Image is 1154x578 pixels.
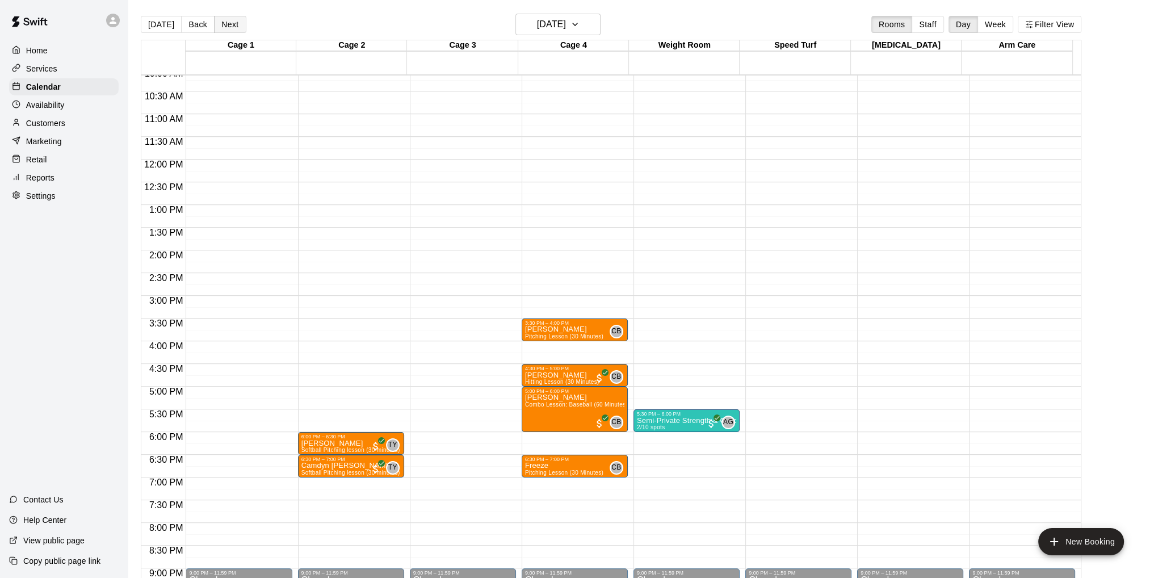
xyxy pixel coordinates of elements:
[637,570,736,576] div: 9:00 PM – 11:59 PM
[525,379,599,385] span: Hitting Lesson (30 Minutes)
[141,182,186,192] span: 12:30 PM
[146,273,186,283] span: 2:30 PM
[614,461,623,475] span: Corey Betz
[522,455,628,478] div: 6:30 PM – 7:00 PM: Freeze
[413,570,513,576] div: 9:00 PM – 11:59 PM
[370,463,381,475] span: All customers have paid
[723,417,733,428] span: AG
[949,16,978,33] button: Day
[515,14,601,35] button: [DATE]
[9,60,119,77] a: Services
[525,333,603,340] span: Pitching Lesson (30 Minutes)
[146,296,186,305] span: 3:00 PM
[1038,528,1124,555] button: add
[522,364,628,387] div: 4:30 PM – 5:00 PM: Liam McMahon
[522,319,628,341] div: 3:30 PM – 4:00 PM: Clabaugh
[9,169,119,186] a: Reports
[146,228,186,237] span: 1:30 PM
[146,205,186,215] span: 1:00 PM
[391,438,400,452] span: Tiffani Yingling
[614,370,623,384] span: Corey Betz
[633,409,740,432] div: 5:30 PM – 6:00 PM: Semi-Private Strength & Conditioning
[141,160,186,169] span: 12:00 PM
[706,418,717,429] span: All customers have paid
[146,319,186,328] span: 3:30 PM
[26,190,56,202] p: Settings
[9,133,119,150] div: Marketing
[614,416,623,429] span: Corey Betz
[9,151,119,168] div: Retail
[142,114,186,124] span: 11:00 AM
[298,455,404,478] div: 6:30 PM – 7:00 PM: Camdyn Kittinger
[525,388,624,394] div: 5:00 PM – 6:00 PM
[23,555,100,567] p: Copy public page link
[146,478,186,487] span: 7:00 PM
[391,461,400,475] span: Tiffani Yingling
[146,387,186,396] span: 5:00 PM
[9,97,119,114] a: Availability
[301,570,401,576] div: 9:00 PM – 11:59 PM
[181,16,215,33] button: Back
[614,325,623,338] span: Corey Betz
[912,16,944,33] button: Staff
[9,42,119,59] a: Home
[1018,16,1081,33] button: Filter View
[189,570,288,576] div: 9:00 PM – 11:59 PM
[537,16,566,32] h6: [DATE]
[522,387,628,432] div: 5:00 PM – 6:00 PM: William Russell
[146,250,186,260] span: 2:00 PM
[611,417,621,428] span: CB
[610,461,623,475] div: Corey Betz
[962,40,1072,51] div: Arm Care
[525,570,624,576] div: 9:00 PM – 11:59 PM
[146,409,186,419] span: 5:30 PM
[370,441,381,452] span: All customers have paid
[146,455,186,464] span: 6:30 PM
[23,494,64,505] p: Contact Us
[629,40,740,51] div: Weight Room
[518,40,629,51] div: Cage 4
[637,411,736,417] div: 5:30 PM – 6:00 PM
[610,416,623,429] div: Corey Betz
[726,416,735,429] span: Alex Gett
[141,16,182,33] button: [DATE]
[525,456,624,462] div: 6:30 PM – 7:00 PM
[26,136,62,147] p: Marketing
[525,401,628,408] span: Combo Lesson: Baseball (60 Minutes)
[611,462,621,474] span: CB
[146,568,186,578] span: 9:00 PM
[9,115,119,132] a: Customers
[26,81,61,93] p: Calendar
[146,341,186,351] span: 4:00 PM
[977,16,1013,33] button: Week
[740,40,850,51] div: Speed Turf
[388,462,397,474] span: TY
[26,63,57,74] p: Services
[525,470,603,476] span: Pitching Lesson (30 Minutes)
[146,500,186,510] span: 7:30 PM
[186,40,296,51] div: Cage 1
[610,370,623,384] div: Corey Betz
[594,418,605,429] span: All customers have paid
[851,40,962,51] div: [MEDICAL_DATA]
[301,447,451,453] span: Softball Pitching lesson (30 minutes) [PERSON_NAME]
[142,137,186,146] span: 11:30 AM
[146,364,186,374] span: 4:30 PM
[721,416,735,429] div: Alex Gett
[9,78,119,95] a: Calendar
[146,523,186,533] span: 8:00 PM
[298,432,404,455] div: 6:00 PM – 6:30 PM: Emma Bollinger
[146,546,186,555] span: 8:30 PM
[610,325,623,338] div: Corey Betz
[296,40,407,51] div: Cage 2
[871,16,912,33] button: Rooms
[9,187,119,204] a: Settings
[26,172,54,183] p: Reports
